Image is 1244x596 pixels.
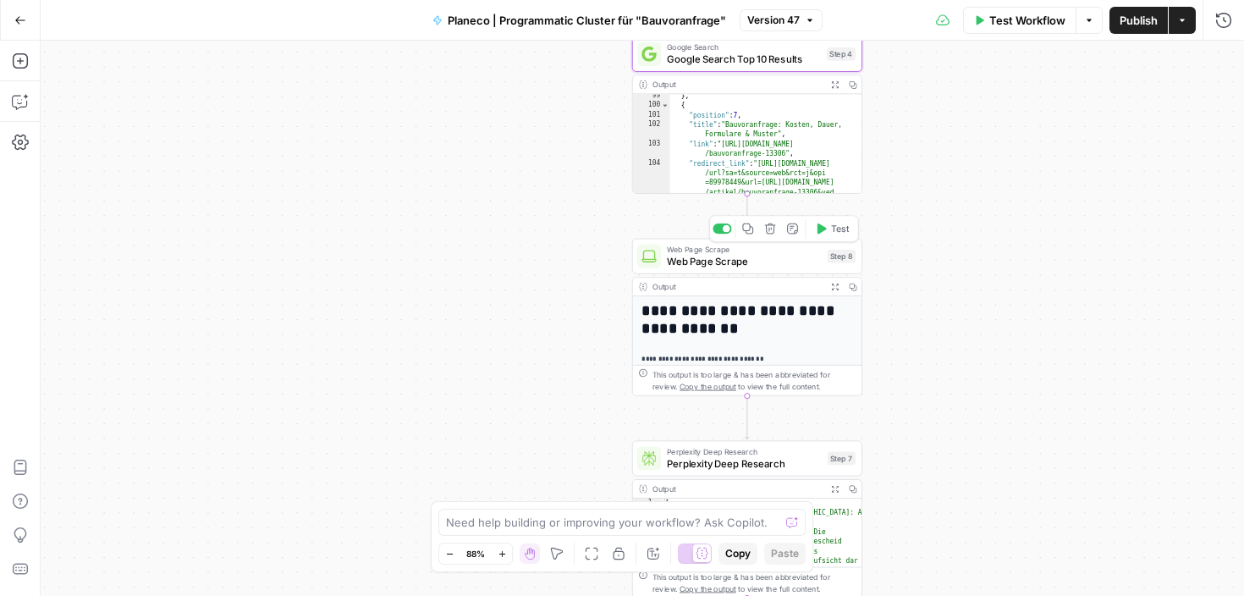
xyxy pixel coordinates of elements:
[667,244,822,256] span: Web Page Scrape
[764,543,806,565] button: Paste
[652,571,856,594] div: This output is too large & has been abbreviated for review. to view the full content.
[652,483,822,494] div: Output
[633,111,670,120] div: 101
[827,47,856,61] div: Step 4
[740,9,823,31] button: Version 47
[680,584,736,593] span: Copy the output
[667,41,821,53] span: Google Search
[747,13,800,28] span: Version 47
[633,159,670,217] div: 104
[667,254,822,269] span: Web Page Scrape
[1109,7,1168,34] button: Publish
[718,543,757,565] button: Copy
[633,101,670,110] div: 100
[652,281,822,293] div: Output
[1120,12,1158,29] span: Publish
[725,546,751,561] span: Copy
[661,101,669,110] span: Toggle code folding, rows 100 through 112
[422,7,736,34] button: Planeco | Programmatic Cluster für "Bauvoranfrage"
[667,456,822,472] span: Perplexity Deep Research
[652,368,856,392] div: This output is too large & has been abbreviated for review. to view the full content.
[632,36,862,194] div: Google SearchGoogle Search Top 10 ResultsStep 4Output }, { "position":7, "title":"Bauvoranfrage: ...
[633,91,670,101] div: 99
[828,452,856,466] div: Step 7
[448,12,726,29] span: Planeco | Programmatic Cluster für "Bauvoranfrage"
[771,546,799,561] span: Paste
[680,382,736,391] span: Copy the output
[989,12,1065,29] span: Test Workflow
[633,120,670,140] div: 102
[652,79,822,91] div: Output
[667,52,821,67] span: Google Search Top 10 Results
[828,250,856,263] div: Step 8
[963,7,1076,34] button: Test Workflow
[667,446,822,458] span: Perplexity Deep Research
[745,396,749,439] g: Edge from step_8 to step_7
[831,222,849,235] span: Test
[809,219,855,239] button: Test
[466,547,485,560] span: 88%
[633,140,670,159] div: 103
